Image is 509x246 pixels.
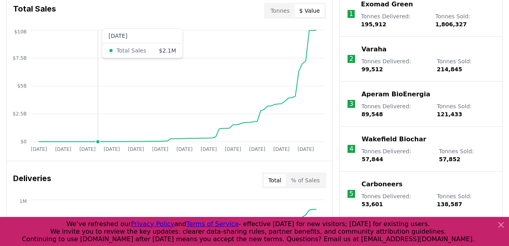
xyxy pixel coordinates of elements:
button: Tonnes [266,4,294,17]
tspan: [DATE] [274,146,290,152]
tspan: [DATE] [31,146,47,152]
a: Varaha [361,45,387,54]
p: Tonnes Delivered : [361,192,429,208]
tspan: [DATE] [225,146,241,152]
tspan: [DATE] [55,146,72,152]
p: Tonnes Delivered : [361,102,429,118]
span: 1,806,327 [435,21,467,27]
h3: Deliveries [13,172,51,188]
tspan: $10B [14,29,27,35]
a: Wakefield Biochar [361,135,426,144]
tspan: [DATE] [152,146,169,152]
p: 1 [349,9,353,19]
tspan: 1M [19,199,27,204]
span: 57,852 [439,156,460,162]
span: 195,912 [361,21,387,27]
tspan: $7.5B [13,55,27,61]
button: Total [264,174,286,187]
tspan: $5B [17,83,27,89]
p: Tonnes Sold : [437,57,494,73]
tspan: [DATE] [80,146,96,152]
span: 138,587 [437,201,462,207]
tspan: $0 [21,139,27,144]
p: Tonnes Sold : [439,147,494,163]
p: Tonnes Delivered : [361,147,431,163]
p: Tonnes Delivered : [361,57,429,73]
p: 2 [350,54,354,64]
span: 57,844 [361,156,383,162]
tspan: [DATE] [249,146,266,152]
p: 3 [350,99,354,109]
button: % of Sales [286,174,324,187]
span: 99,512 [361,66,383,72]
span: 89,548 [361,111,383,117]
p: Tonnes Sold : [435,12,494,28]
button: $ Value [295,4,325,17]
a: Carboneers [361,180,402,189]
tspan: [DATE] [128,146,144,152]
span: 214,845 [437,66,462,72]
p: Tonnes Delivered : [361,12,427,28]
tspan: [DATE] [201,146,217,152]
tspan: $2.5B [13,111,27,117]
span: 121,433 [437,111,462,117]
p: Tonnes Sold : [437,192,494,208]
a: Aperam BioEnergia [361,90,430,99]
tspan: [DATE] [177,146,193,152]
h3: Total Sales [13,3,56,19]
tspan: [DATE] [104,146,120,152]
p: 4 [350,144,354,154]
span: 53,601 [361,201,383,207]
p: 5 [350,189,354,199]
p: Tonnes Sold : [437,102,494,118]
tspan: [DATE] [298,146,314,152]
